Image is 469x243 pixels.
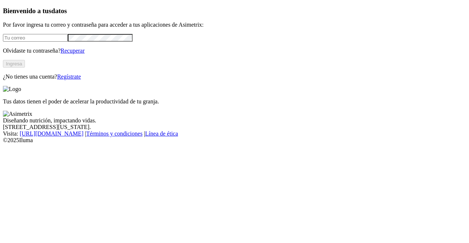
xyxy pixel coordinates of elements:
[3,117,466,124] div: Diseñando nutrición, impactando vidas.
[57,73,81,80] a: Regístrate
[3,124,466,130] div: [STREET_ADDRESS][US_STATE].
[3,137,466,144] div: © 2025 Iluma
[3,7,466,15] h3: Bienvenido a tus
[3,86,21,92] img: Logo
[51,7,67,15] span: datos
[3,98,466,105] p: Tus datos tienen el poder de acelerar la productividad de tu granja.
[3,48,466,54] p: Olvidaste tu contraseña?
[145,130,178,137] a: Línea de ética
[3,73,466,80] p: ¿No tienes una cuenta?
[3,130,466,137] div: Visita : | |
[3,34,68,42] input: Tu correo
[20,130,84,137] a: [URL][DOMAIN_NAME]
[3,111,32,117] img: Asimetrix
[3,60,25,68] button: Ingresa
[60,48,85,54] a: Recuperar
[3,22,466,28] p: Por favor ingresa tu correo y contraseña para acceder a tus aplicaciones de Asimetrix:
[86,130,143,137] a: Términos y condiciones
